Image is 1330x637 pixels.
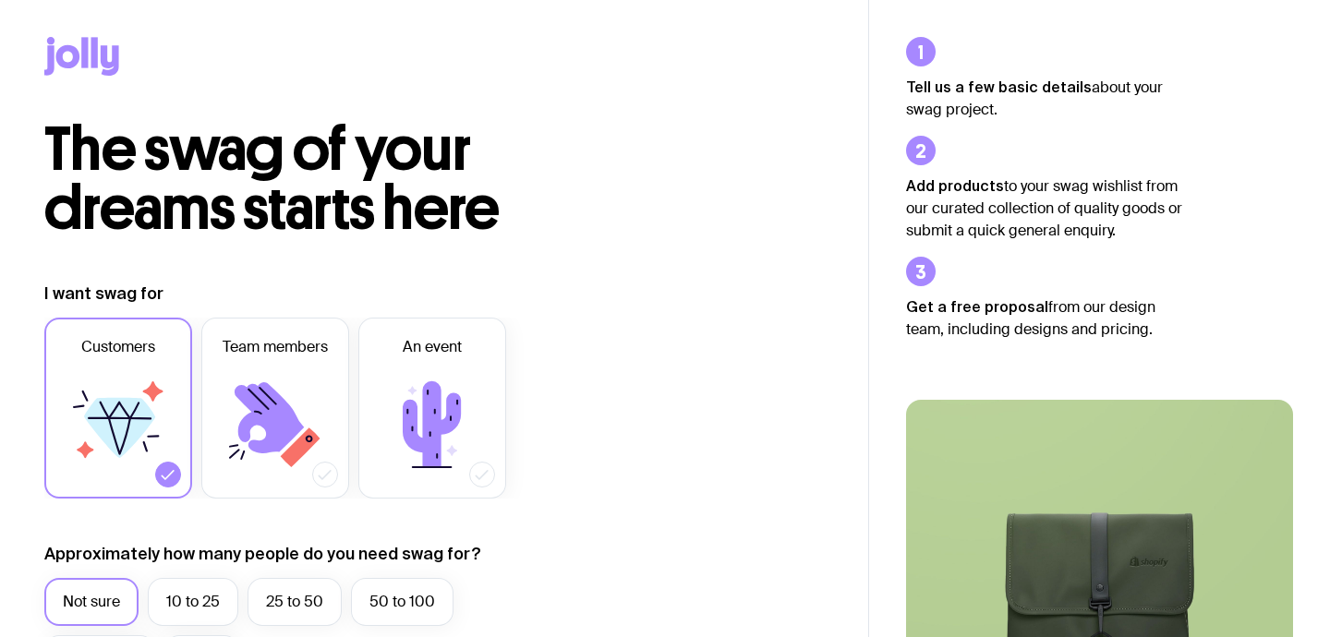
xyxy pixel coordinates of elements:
[44,282,163,305] label: I want swag for
[906,78,1092,95] strong: Tell us a few basic details
[81,336,155,358] span: Customers
[906,177,1004,194] strong: Add products
[906,76,1183,121] p: about your swag project.
[906,174,1183,242] p: to your swag wishlist from our curated collection of quality goods or submit a quick general enqu...
[148,578,238,626] label: 10 to 25
[44,578,139,626] label: Not sure
[248,578,342,626] label: 25 to 50
[44,113,500,245] span: The swag of your dreams starts here
[403,336,462,358] span: An event
[906,295,1183,341] p: from our design team, including designs and pricing.
[351,578,453,626] label: 50 to 100
[223,336,328,358] span: Team members
[906,298,1048,315] strong: Get a free proposal
[44,543,481,565] label: Approximately how many people do you need swag for?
